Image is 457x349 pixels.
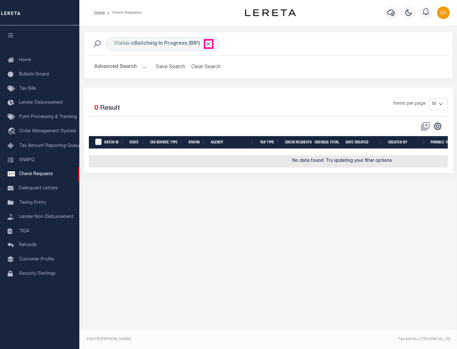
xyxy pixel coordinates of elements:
[127,136,147,149] th: State: activate to sort column ascending
[19,186,58,191] span: Delinquent Letters
[8,128,18,136] i: travel_explore
[19,229,29,233] span: TIQA
[19,272,56,276] span: Security Settings
[94,11,105,15] a: Home
[186,136,208,149] th: Status: activate to sort column ascending
[19,172,53,176] span: Check Requests
[147,136,186,149] th: Tax Service Type: activate to sort column ascending
[19,243,36,247] span: Refunds
[19,158,35,162] span: SNAPQ
[19,144,81,148] span: Tax Amount Reporting Queue
[94,105,98,112] span: 0
[152,61,189,73] button: Save Search
[208,136,257,149] th: Agency: activate to sort column ascending
[386,136,428,149] th: Created By: activate to sort column ascending
[100,103,120,114] label: Result
[393,101,426,108] span: Items per page
[94,61,147,73] button: Advanced Search
[343,136,386,149] th: Date Created: activate to sort column ascending
[437,6,450,19] img: svg+xml;base64,PHN2ZyB4bWxucz0iaHR0cDovL3d3dy53My5vcmcvMjAwMC9zdmciIHBvaW50ZXItZXZlbnRzPSJub25lIi...
[19,129,76,134] span: Order Management System
[189,61,223,73] button: Clear Search
[134,41,212,46] b: Batching In Progress (BIP)
[19,215,74,219] span: Lender Non-Disbursement
[273,336,450,342] div: Tax Admin v.[TECHNICAL_ID]
[105,10,142,16] li: Check Requests
[19,201,46,205] span: Taxing Entity
[19,115,77,119] span: Pymt Processing & Tracking
[205,41,212,47] span: Click to Remove
[282,136,312,149] th: Check Requests
[257,136,282,149] th: Tax Type: activate to sort column ascending
[82,336,268,342] div: 2025 © [PERSON_NAME].
[19,257,54,262] span: Customer Profile
[106,37,220,50] div: Status is
[312,136,343,149] th: Check(s) Total
[19,58,31,63] span: Home
[19,101,63,105] span: Lender Disbursement
[19,87,36,91] span: Tax Bills
[102,136,127,149] th: Batch Id: activate to sort column ascending
[245,9,296,16] img: logo-dark.svg
[19,72,49,77] span: Bulletin Board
